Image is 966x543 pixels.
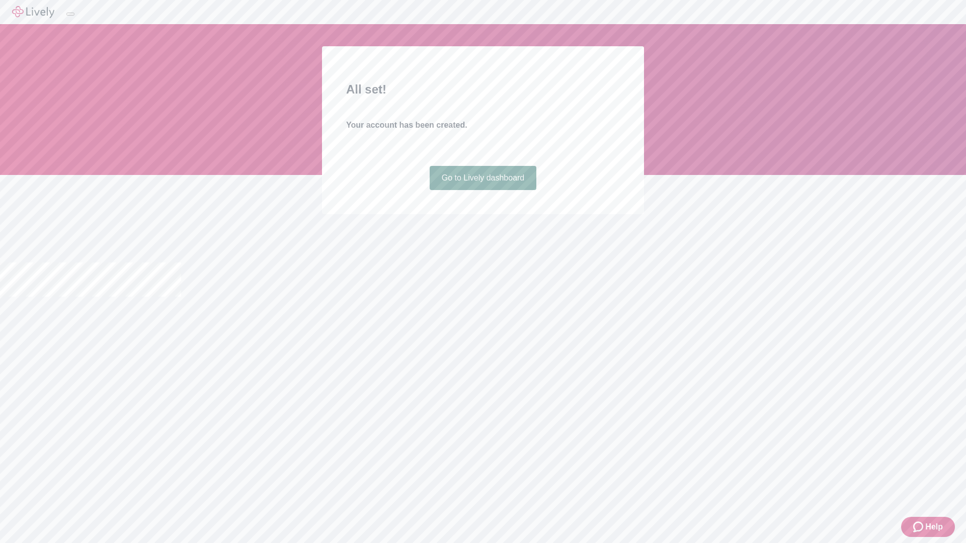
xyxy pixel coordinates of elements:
[430,166,537,190] a: Go to Lively dashboard
[913,521,925,533] svg: Zendesk support icon
[12,6,54,18] img: Lively
[901,517,955,537] button: Zendesk support iconHelp
[346,119,620,131] h4: Your account has been created.
[346,80,620,99] h2: All set!
[925,521,943,533] span: Help
[66,13,74,16] button: Log out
